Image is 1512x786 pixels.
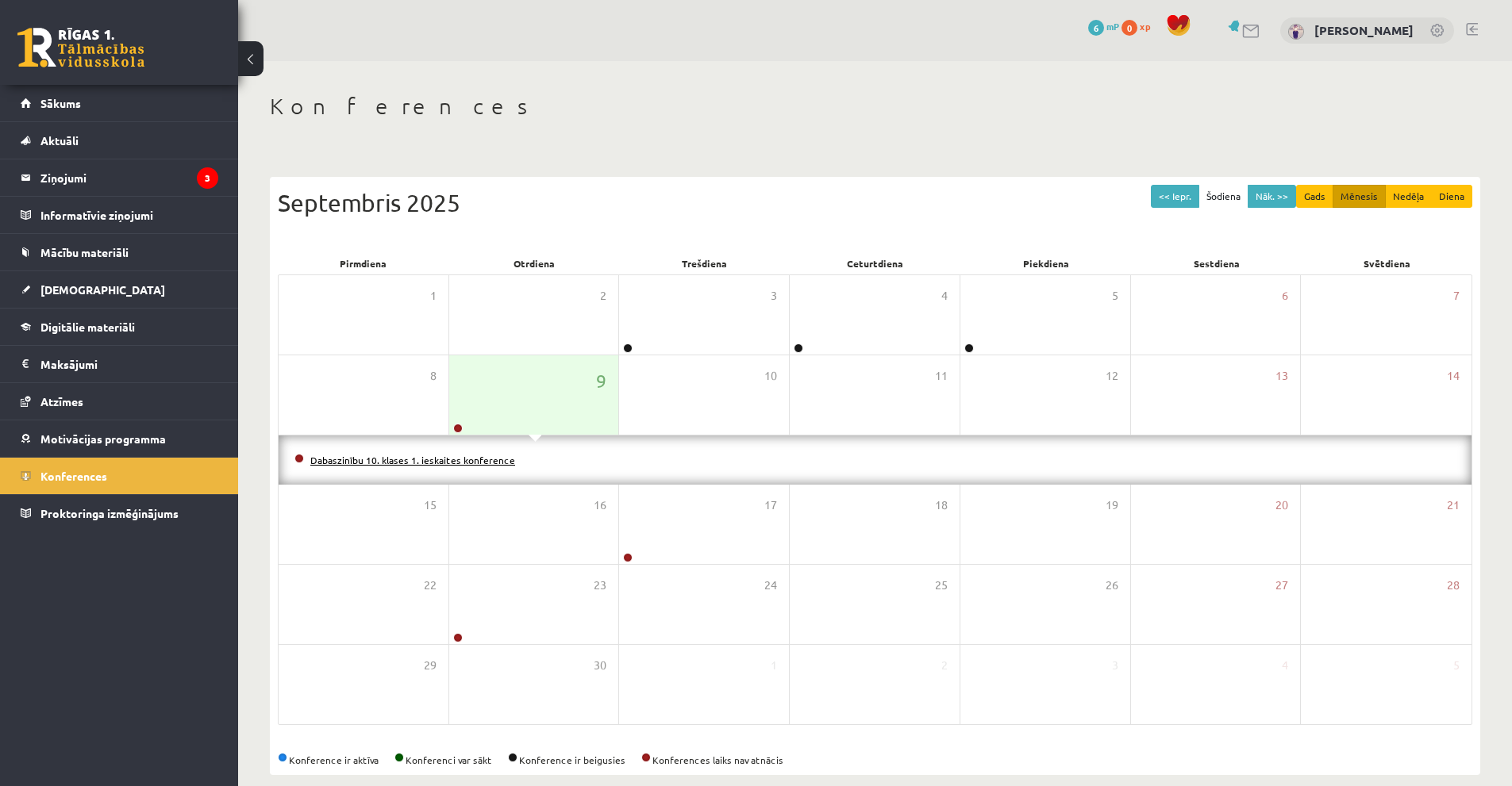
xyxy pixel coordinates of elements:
[21,420,218,457] a: Motivācijas programma
[1088,20,1104,36] span: 6
[40,320,135,334] span: Digitālie materiāli
[21,159,218,196] a: Ziņojumi3
[40,346,218,382] legend: Maksājumi
[21,122,218,159] a: Aktuāli
[1121,20,1158,33] a: 0 xp
[40,159,218,196] legend: Ziņojumi
[600,287,606,305] span: 2
[310,454,515,466] a: Dabaszinību 10. klases 1. ieskaites konference
[17,28,144,67] a: Rīgas 1. Tālmācības vidusskola
[1151,185,1199,208] button: << Iepr.
[1453,287,1460,305] span: 7
[596,367,606,394] span: 9
[764,367,777,385] span: 10
[1140,20,1150,33] span: xp
[941,657,948,674] span: 2
[1314,22,1414,38] a: [PERSON_NAME]
[1106,497,1118,514] span: 19
[21,495,218,531] a: Proktoringa izmēģinājums
[21,197,218,233] a: Informatīvie ziņojumi
[1198,185,1248,208] button: Šodiena
[448,252,619,274] div: Otrdiena
[21,309,218,345] a: Digitālie materiāli
[1288,24,1304,40] img: Aļona Girse
[1431,185,1472,208] button: Diena
[1121,20,1137,36] span: 0
[40,245,129,259] span: Mācību materiāli
[594,657,606,674] span: 30
[935,577,948,594] span: 25
[21,346,218,382] a: Maksājumi
[1282,287,1288,305] span: 6
[270,93,1480,120] h1: Konferences
[1275,577,1288,594] span: 27
[1333,185,1386,208] button: Mēnesis
[40,506,179,520] span: Proktoringa izmēģinājums
[40,469,107,483] span: Konferences
[278,185,1472,220] div: Septembris 2025
[1248,185,1296,208] button: Nāk. >>
[40,133,79,148] span: Aktuāli
[40,96,81,110] span: Sākums
[1453,657,1460,674] span: 5
[197,167,218,189] i: 3
[21,271,218,308] a: [DEMOGRAPHIC_DATA]
[1447,367,1460,385] span: 14
[935,497,948,514] span: 18
[21,234,218,270] a: Mācību materiāli
[21,383,218,420] a: Atzīmes
[278,753,1472,767] div: Konference ir aktīva Konferenci var sākt Konference ir beigusies Konferences laiks nav atnācis
[430,367,437,385] span: 8
[1447,497,1460,514] span: 21
[40,282,165,297] span: [DEMOGRAPHIC_DATA]
[40,394,83,408] span: Atzīmes
[1385,185,1432,208] button: Nedēļa
[960,252,1131,274] div: Piekdiena
[594,577,606,594] span: 23
[764,577,777,594] span: 24
[1275,497,1288,514] span: 20
[1282,657,1288,674] span: 4
[1106,577,1118,594] span: 26
[424,657,437,674] span: 29
[1302,252,1472,274] div: Svētdiena
[790,252,960,274] div: Ceturtdiena
[21,458,218,494] a: Konferences
[1447,577,1460,594] span: 28
[619,252,790,274] div: Trešdiena
[594,497,606,514] span: 16
[40,431,166,446] span: Motivācijas programma
[1296,185,1333,208] button: Gads
[1131,252,1302,274] div: Sestdiena
[430,287,437,305] span: 1
[771,657,777,674] span: 1
[424,577,437,594] span: 22
[771,287,777,305] span: 3
[1088,20,1119,33] a: 6 mP
[1112,287,1118,305] span: 5
[1112,657,1118,674] span: 3
[941,287,948,305] span: 4
[935,367,948,385] span: 11
[1106,367,1118,385] span: 12
[764,497,777,514] span: 17
[278,252,448,274] div: Pirmdiena
[21,85,218,121] a: Sākums
[1275,367,1288,385] span: 13
[1106,20,1119,33] span: mP
[424,497,437,514] span: 15
[40,197,218,233] legend: Informatīvie ziņojumi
